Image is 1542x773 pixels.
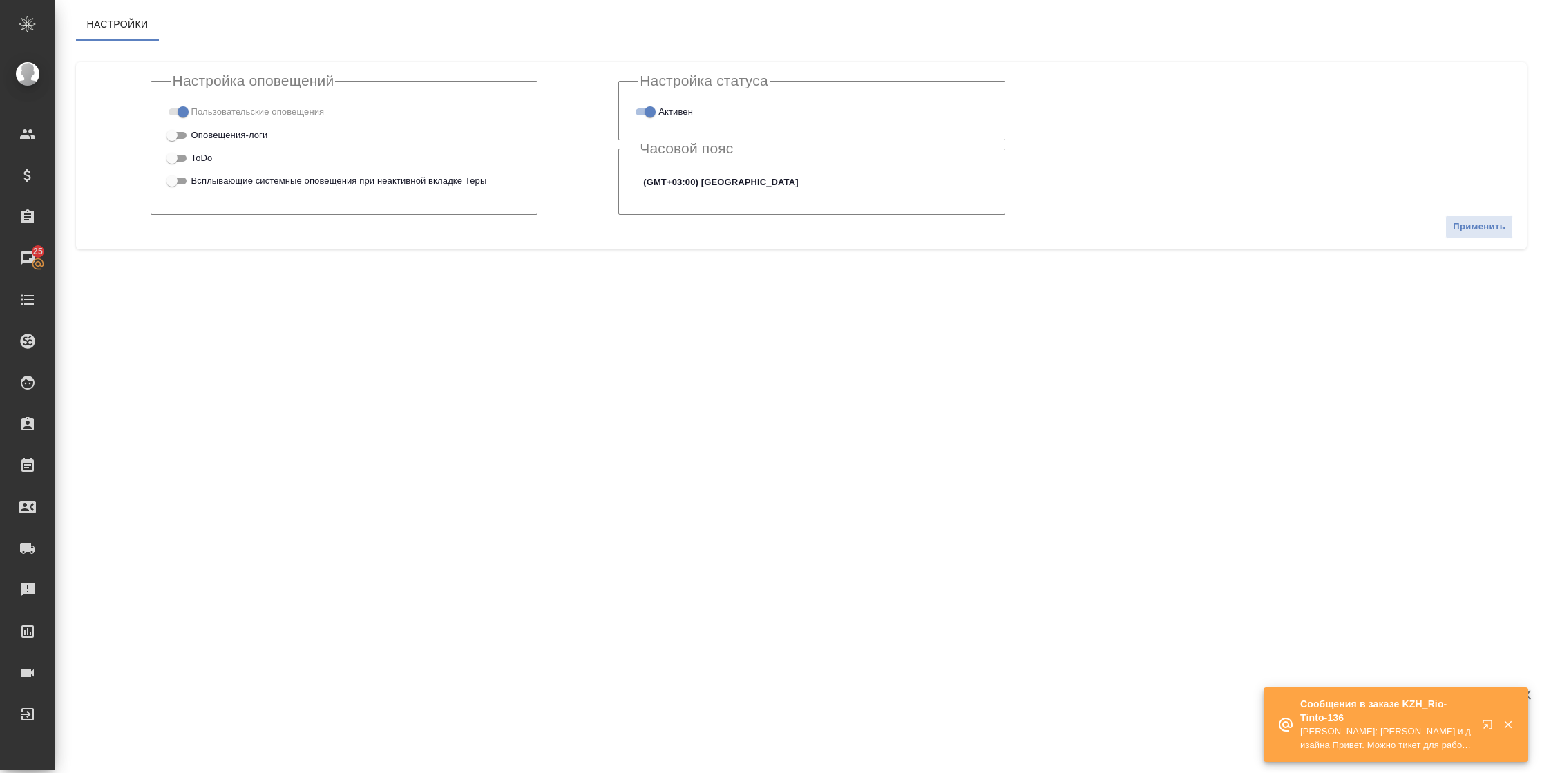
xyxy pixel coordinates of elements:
div: Включи, если хочешь чтобы ToDo высвечивались у тебя на экране в назначенный день [171,149,518,166]
button: Открыть в новой вкладке [1474,711,1507,744]
span: ToDo [191,151,213,165]
legend: Настройка оповещений [171,73,336,89]
button: Закрыть [1494,718,1522,731]
span: Настройки [84,16,151,33]
span: Пользовательские оповещения [191,105,325,119]
span: 25 [25,245,51,258]
button: Применить [1445,215,1513,239]
p: Сообщения в заказе KZH_Rio-Tinto-136 [1300,697,1473,725]
div: Сообщения из чата о каких-либо изменениях [171,126,518,143]
span: Оповещения-логи [191,128,268,142]
a: 25 [3,241,52,276]
div: Включи, чтобы в браузере приходили включенные оповещения даже, если у тебя закрыта вкладка с Терой [171,172,518,189]
legend: Часовой пояс [638,140,734,157]
span: Активен [658,105,693,119]
legend: Настройка статуса [638,73,770,89]
span: Применить [1453,219,1505,235]
span: Всплывающие системные оповещения при неактивной вкладке Теры [191,174,487,188]
p: [PERSON_NAME]: [PERSON_NAME] и дизайна Привет. Можно тикет для работ, плиз [1300,725,1473,752]
div: (GMT+03:00) [GEOGRAPHIC_DATA] [638,171,985,194]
